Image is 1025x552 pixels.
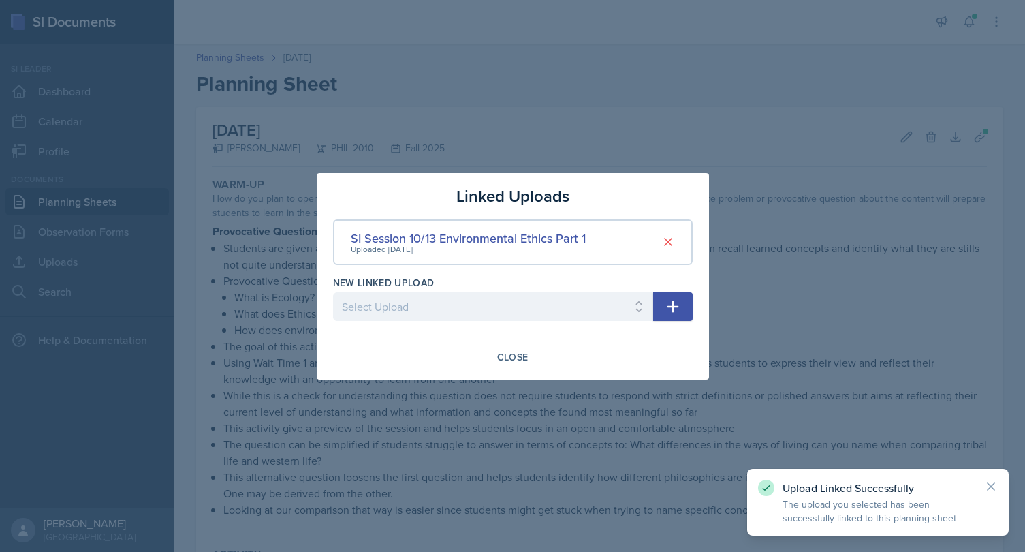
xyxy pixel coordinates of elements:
div: Uploaded [DATE] [351,243,586,256]
div: SI Session 10/13 Environmental Ethics Part 1 [351,229,586,247]
h3: Linked Uploads [456,184,569,209]
button: Close [488,346,537,369]
p: Upload Linked Successfully [783,481,973,495]
p: The upload you selected has been successfully linked to this planning sheet [783,497,973,525]
div: Close [497,352,529,363]
label: New Linked Upload [333,276,435,290]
